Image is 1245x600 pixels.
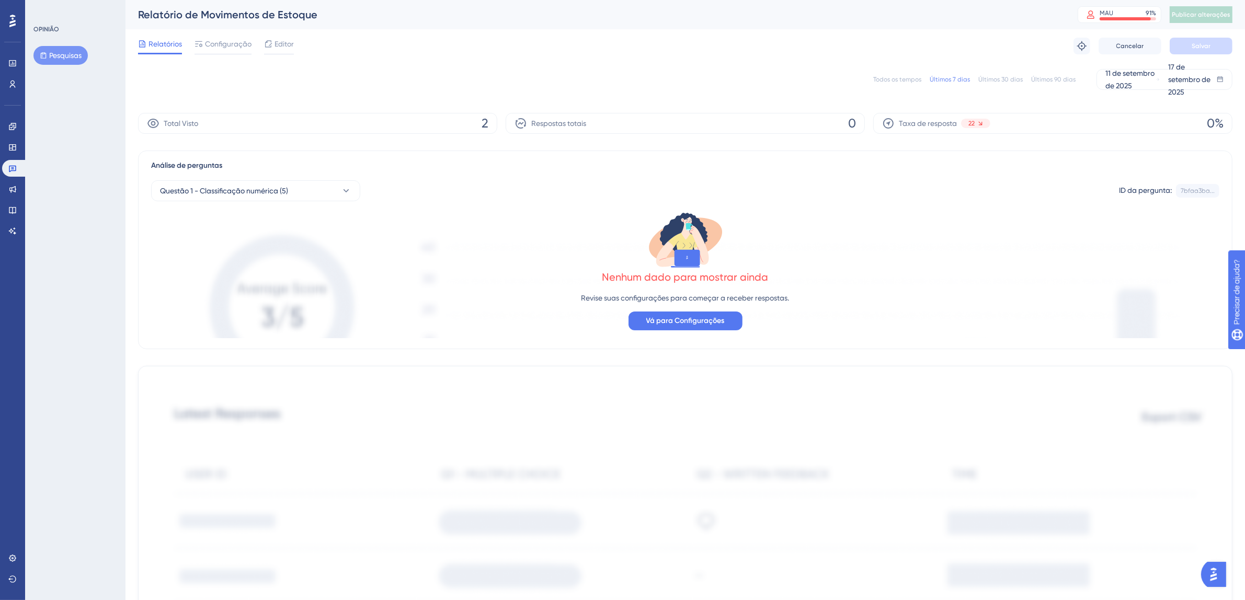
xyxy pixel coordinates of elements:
font: Precisar de ajuda? [25,5,90,13]
button: Salvar [1170,38,1232,54]
font: Vá para Configurações [646,316,725,325]
button: Publicar alterações [1170,6,1232,23]
font: Análise de perguntas [151,161,222,170]
font: Últimos 90 dias [1031,76,1076,83]
font: 7bfaa3ba... [1181,187,1215,194]
font: Total Visto [164,119,198,128]
font: Relatórios [149,40,182,48]
font: Cancelar [1116,42,1144,50]
font: ID da pergunta: [1119,186,1172,194]
font: 0% [1207,116,1224,131]
font: Configuração [205,40,252,48]
font: MAU [1100,9,1113,17]
font: Editor [275,40,294,48]
iframe: Iniciador do Assistente de IA do UserGuiding [1201,559,1232,590]
font: Todos os tempos [873,76,921,83]
button: Cancelar [1099,38,1161,54]
font: 17 de setembro de 2025 [1169,63,1211,96]
font: 11 de setembro de 2025 [1105,69,1155,90]
button: Questão 1 - Classificação numérica (5) [151,180,360,201]
font: Publicar alterações [1172,11,1230,18]
font: 0 [848,116,856,131]
font: Questão 1 - Classificação numérica (5) [160,187,288,195]
font: Taxa de resposta [899,119,957,128]
font: Salvar [1192,42,1210,50]
font: 22 [968,120,975,127]
font: 91 [1146,9,1151,17]
button: Pesquisas [33,46,88,65]
font: Pesquisas [49,51,82,60]
font: Nenhum dado para mostrar ainda [602,271,769,283]
font: 2 [482,116,488,131]
font: Últimos 7 dias [930,76,970,83]
font: Últimos 30 dias [978,76,1023,83]
font: Revise suas configurações para começar a receber respostas. [581,294,790,302]
font: Respostas totais [531,119,586,128]
font: Relatório de Movimentos de Estoque [138,8,317,21]
button: Vá para Configurações [629,311,743,330]
font: OPINIÃO [33,26,59,33]
font: % [1151,9,1156,17]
